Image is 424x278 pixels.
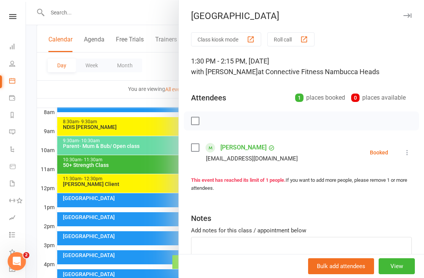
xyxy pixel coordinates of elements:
[9,244,26,261] a: What's New
[191,177,286,183] strong: This event has reached its limit of 1 people.
[267,32,315,46] button: Roll call
[23,252,29,258] span: 2
[206,154,298,164] div: [EMAIL_ADDRESS][DOMAIN_NAME]
[9,210,26,227] a: Assessments
[9,56,26,73] a: People
[379,258,415,274] button: View
[258,68,379,76] span: at Connective Fitness Nambucca Heads
[295,92,345,103] div: places booked
[351,92,406,103] div: places available
[191,226,412,235] div: Add notes for this class / appointment below
[191,92,226,103] div: Attendees
[191,56,412,77] div: 1:30 PM - 2:15 PM, [DATE]
[295,94,304,102] div: 1
[9,73,26,90] a: Calendar
[191,68,258,76] span: with [PERSON_NAME]
[9,107,26,124] a: Reports
[8,252,26,270] iframe: Intercom live chat
[9,39,26,56] a: Dashboard
[351,94,360,102] div: 0
[191,213,211,224] div: Notes
[370,150,388,155] div: Booked
[179,11,424,21] div: [GEOGRAPHIC_DATA]
[220,141,267,154] a: [PERSON_NAME]
[9,90,26,107] a: Payments
[308,258,374,274] button: Bulk add attendees
[191,176,412,192] div: If you want to add more people, please remove 1 or more attendees.
[191,32,261,46] button: Class kiosk mode
[9,159,26,176] a: Product Sales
